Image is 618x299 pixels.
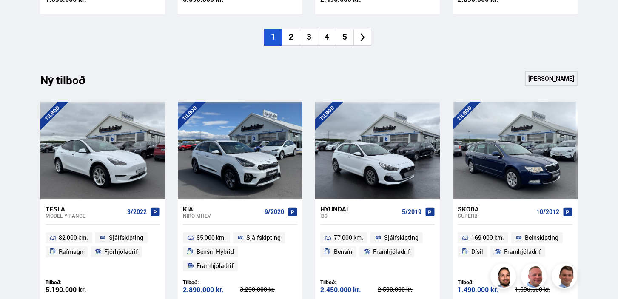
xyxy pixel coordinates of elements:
[46,205,124,213] div: Tesla
[46,213,124,219] div: Model Y RANGE
[183,205,261,213] div: Kia
[318,29,336,46] li: 4
[553,265,578,290] img: FbJEzSuNWCJXmdc-.webp
[471,247,483,257] span: Dísil
[40,74,100,91] div: Ný tilboð
[504,247,541,257] span: Framhjóladrif
[59,247,83,257] span: Rafmagn
[384,233,419,243] span: Sjálfskipting
[458,205,533,213] div: Skoda
[197,247,234,257] span: Bensín Hybrid
[240,287,297,293] div: 3.290.000 kr.
[320,213,399,219] div: i30
[458,213,533,219] div: Superb
[264,29,282,46] li: 1
[300,29,318,46] li: 3
[515,287,572,293] div: 1.690.000 kr.
[197,233,226,243] span: 85 000 km.
[282,29,300,46] li: 2
[320,205,399,213] div: Hyundai
[336,29,353,46] li: 5
[525,233,558,243] span: Beinskipting
[183,213,261,219] div: Niro MHEV
[46,279,103,285] div: Tilboð:
[378,287,435,293] div: 2.590.000 kr.
[492,265,517,290] img: nhp88E3Fdnt1Opn2.png
[334,247,352,257] span: Bensín
[522,265,548,290] img: siFngHWaQ9KaOqBr.png
[525,71,578,86] a: [PERSON_NAME]
[183,286,240,293] div: 2.890.000 kr.
[458,279,515,285] div: Tilboð:
[402,208,421,215] span: 5/2019
[265,208,284,215] span: 9/2020
[334,233,363,243] span: 77 000 km.
[536,208,559,215] span: 10/2012
[320,279,378,285] div: Tilboð:
[109,233,143,243] span: Sjálfskipting
[104,247,138,257] span: Fjórhjóladrif
[246,233,281,243] span: Sjálfskipting
[46,286,103,293] div: 5.190.000 kr.
[458,286,515,293] div: 1.490.000 kr.
[320,286,378,293] div: 2.450.000 kr.
[197,261,234,271] span: Framhjóladrif
[7,3,32,29] button: Opna LiveChat spjallviðmót
[127,208,147,215] span: 3/2022
[373,247,410,257] span: Framhjóladrif
[183,279,240,285] div: Tilboð:
[471,233,504,243] span: 169 000 km.
[59,233,88,243] span: 82 000 km.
